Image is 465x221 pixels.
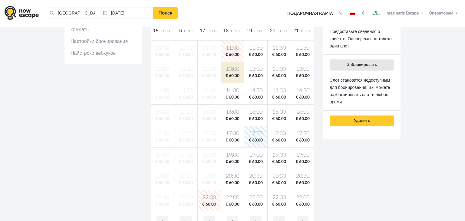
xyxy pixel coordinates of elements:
span: € 60.00 [292,159,313,165]
span: Операторам [429,11,453,15]
span: € 60.00 [222,116,243,122]
span: сент. [231,28,242,33]
span: 16:00 [246,109,266,116]
span: 21 [293,28,299,33]
span: € 60.00 [222,159,243,165]
img: ru.jpg [350,12,355,15]
span: 11:30 [222,44,243,52]
span: 20:30 [246,173,266,180]
span: сент. [161,28,172,33]
span: 17:30 [222,130,243,138]
span: сент. [278,28,289,33]
img: logo [5,6,39,20]
span: Imaginaris Escape [385,10,419,15]
span: € 60.00 [246,116,266,122]
span: € 60.00 [246,180,266,186]
p: Предоставьте сведения о клиенте. Одновременно только один слот. [330,28,394,50]
span: 22:00 [199,194,219,202]
span: 19:00 [246,151,266,159]
span: 16:00 [222,109,243,116]
span: 19:00 [222,151,243,159]
span: € 60.00 [269,95,289,100]
button: € [359,10,368,16]
span: € 60.00 [222,52,243,58]
span: € 60.00 [246,73,266,79]
span: 20 [270,28,275,33]
span: 22:00 [222,194,243,202]
span: € 60.00 [222,73,243,79]
span: € 60.00 [269,159,289,165]
span: 14:30 [292,87,313,95]
span: 17 [200,28,205,33]
span: € 60.00 [292,202,313,207]
span: 13:00 [269,66,289,73]
span: 17:30 [269,130,289,138]
span: 15 [153,28,159,33]
span: 22:00 [246,194,266,202]
span: € 60.00 [292,116,313,122]
span: 18 [223,28,229,33]
span: 13:00 [246,66,266,73]
span: € 60.00 [222,95,243,100]
button: Удалить [330,115,394,126]
span: 19:00 [269,151,289,159]
span: € 60.00 [269,116,289,122]
p: Слот становится недоступным для бронирования. Вы можете разблокировать слот в любое время. [330,76,394,106]
span: € 60.00 [246,138,266,143]
span: 20:30 [292,173,313,180]
span: 11:30 [292,44,313,52]
span: € 60.00 [269,138,289,143]
span: 22:00 [292,194,313,202]
span: € 60.00 [246,202,266,207]
span: сент. [254,28,265,33]
span: 14:30 [246,87,266,95]
span: € 60.00 [199,202,219,207]
span: € 60.00 [269,180,289,186]
span: сент. [301,28,312,33]
input: Город или название квеста [47,7,100,19]
span: 19:00 [292,151,313,159]
button: Заблокировать [330,60,394,70]
span: сент. [207,28,218,33]
span: 11:30 [269,44,289,52]
span: € 60.00 [269,73,289,79]
span: сент. [184,28,195,33]
span: 16:00 [292,109,313,116]
strong: € [362,11,364,15]
a: Настройки бронирования [64,35,142,47]
a: Поиск [153,7,178,19]
span: Удалить [354,119,370,123]
span: € 60.00 [246,95,266,100]
span: € 60.00 [222,202,243,207]
span: 13:00 [222,66,243,73]
span: € 60.00 [269,202,289,207]
input: Дата [100,7,153,19]
span: 16:00 [269,109,289,116]
span: 19 [247,28,252,33]
span: € 60.00 [222,138,243,143]
span: 13:00 [292,66,313,73]
button: Операторам [427,10,460,16]
span: € 60.00 [246,159,266,165]
span: € 60.00 [292,180,313,186]
button: Imaginaris Escape [369,7,426,19]
span: 14:30 [222,87,243,95]
span: 17:30 [292,130,313,138]
span: 17:30 [246,130,266,138]
span: 20:30 [222,173,243,180]
span: 16 [176,28,182,33]
span: € 60.00 [292,52,313,58]
span: € 60.00 [222,180,243,186]
span: € 60.00 [292,138,313,143]
span: 20:30 [269,173,289,180]
a: Найстроки вебхуков [64,47,142,59]
a: Подарочная карта [285,7,335,20]
span: Заблокировать [347,63,377,67]
span: € 60.00 [292,73,313,79]
span: € 60.00 [292,95,313,100]
span: € 60.00 [269,52,289,58]
span: 14:30 [269,87,289,95]
span: 22:00 [269,194,289,202]
span: € 60.00 [246,52,266,58]
span: 11:30 [246,44,266,52]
